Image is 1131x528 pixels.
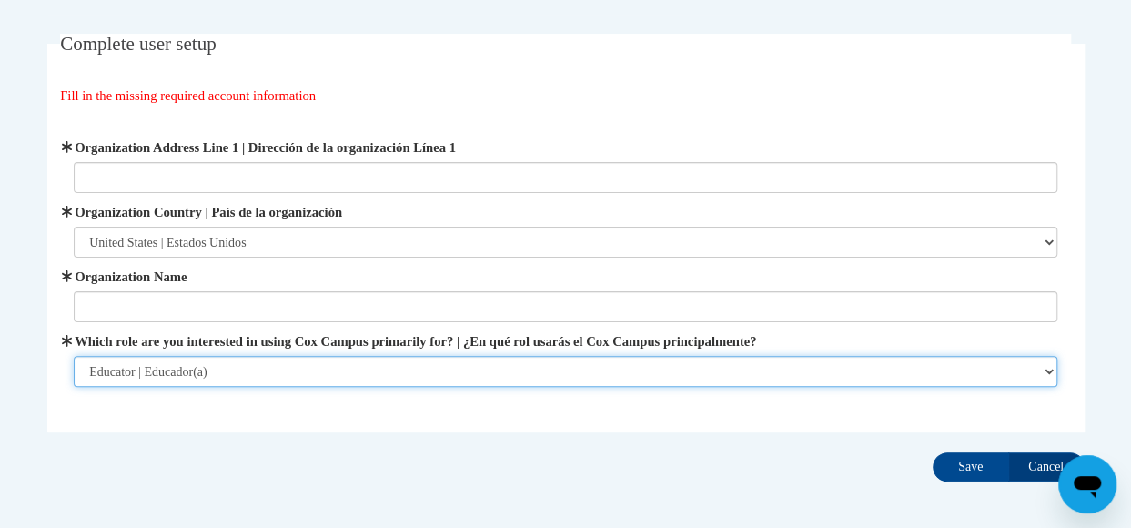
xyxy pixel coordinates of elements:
[74,267,1057,287] label: Organization Name
[1008,452,1085,482] input: Cancel
[933,452,1009,482] input: Save
[60,88,316,103] span: Fill in the missing required account information
[74,202,1057,222] label: Organization Country | País de la organización
[1058,455,1116,513] iframe: Button to launch messaging window
[60,33,216,55] span: Complete user setup
[74,291,1057,322] input: Metadata input
[74,162,1057,193] input: Metadata input
[74,137,1057,157] label: Organization Address Line 1 | Dirección de la organización Línea 1
[74,331,1057,351] label: Which role are you interested in using Cox Campus primarily for? | ¿En qué rol usarás el Cox Camp...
